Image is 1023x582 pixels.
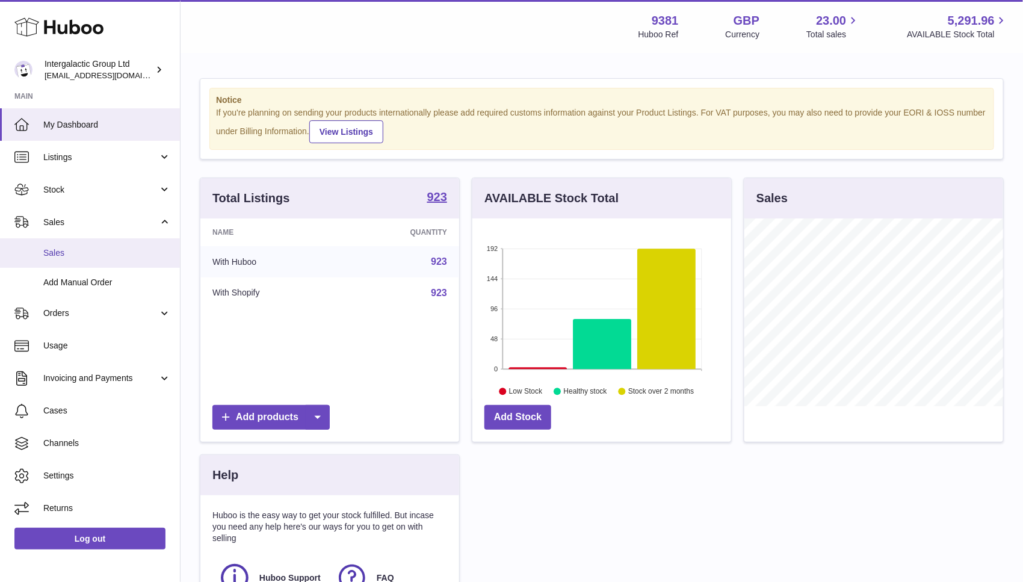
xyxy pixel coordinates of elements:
[43,308,158,319] span: Orders
[484,190,619,206] h3: AVAILABLE Stock Total
[638,29,679,40] div: Huboo Ref
[652,13,679,29] strong: 9381
[43,277,171,288] span: Add Manual Order
[628,387,694,395] text: Stock over 2 months
[14,61,32,79] img: info@junglistnetwork.com
[14,528,165,549] a: Log out
[806,29,860,40] span: Total sales
[487,275,498,282] text: 144
[43,152,158,163] span: Listings
[43,247,171,259] span: Sales
[816,13,846,29] span: 23.00
[212,510,447,544] p: Huboo is the easy way to get your stock fulfilled. But incase you need any help here's our ways f...
[907,29,1009,40] span: AVAILABLE Stock Total
[490,305,498,312] text: 96
[212,467,238,483] h3: Help
[216,94,987,106] strong: Notice
[564,387,608,395] text: Healthy stock
[212,190,290,206] h3: Total Listings
[45,58,153,81] div: Intergalactic Group Ltd
[427,191,447,203] strong: 923
[309,120,383,143] a: View Listings
[806,13,860,40] a: 23.00 Total sales
[45,70,177,80] span: [EMAIL_ADDRESS][DOMAIN_NAME]
[431,288,447,298] a: 923
[907,13,1009,40] a: 5,291.96 AVAILABLE Stock Total
[427,191,447,205] a: 923
[43,217,158,228] span: Sales
[200,218,340,246] th: Name
[43,373,158,384] span: Invoicing and Payments
[43,119,171,131] span: My Dashboard
[431,256,447,267] a: 923
[734,13,759,29] strong: GBP
[43,340,171,351] span: Usage
[216,107,987,143] div: If you're planning on sending your products internationally please add required customs informati...
[948,13,995,29] span: 5,291.96
[487,245,498,252] text: 192
[484,405,551,430] a: Add Stock
[43,470,171,481] span: Settings
[200,277,340,309] td: With Shopify
[494,365,498,373] text: 0
[200,246,340,277] td: With Huboo
[340,218,459,246] th: Quantity
[490,335,498,342] text: 48
[212,405,330,430] a: Add products
[43,184,158,196] span: Stock
[43,438,171,449] span: Channels
[43,503,171,514] span: Returns
[43,405,171,416] span: Cases
[509,387,543,395] text: Low Stock
[726,29,760,40] div: Currency
[756,190,788,206] h3: Sales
